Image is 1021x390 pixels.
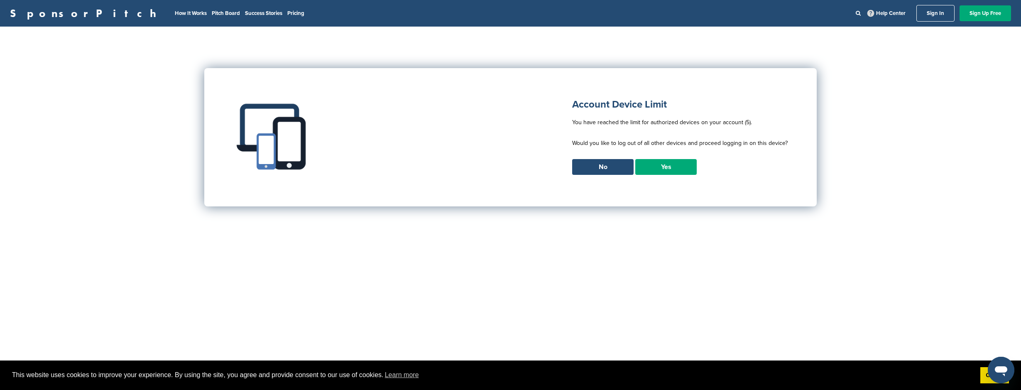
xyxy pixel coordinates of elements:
[988,357,1014,383] iframe: Button to launch messaging window
[635,159,697,175] a: Yes
[916,5,955,22] a: Sign In
[866,8,907,18] a: Help Center
[245,10,282,17] a: Success Stories
[10,8,162,19] a: SponsorPitch
[572,117,788,159] p: You have reached the limit for authorized devices on your account (5). Would you like to log out ...
[175,10,207,17] a: How It Works
[572,97,788,112] h1: Account Device Limit
[233,97,312,176] img: Multiple devices
[212,10,240,17] a: Pitch Board
[384,369,420,381] a: learn more about cookies
[960,5,1011,21] a: Sign Up Free
[12,369,974,381] span: This website uses cookies to improve your experience. By using the site, you agree and provide co...
[287,10,304,17] a: Pricing
[980,367,1009,384] a: dismiss cookie message
[572,159,634,175] a: No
